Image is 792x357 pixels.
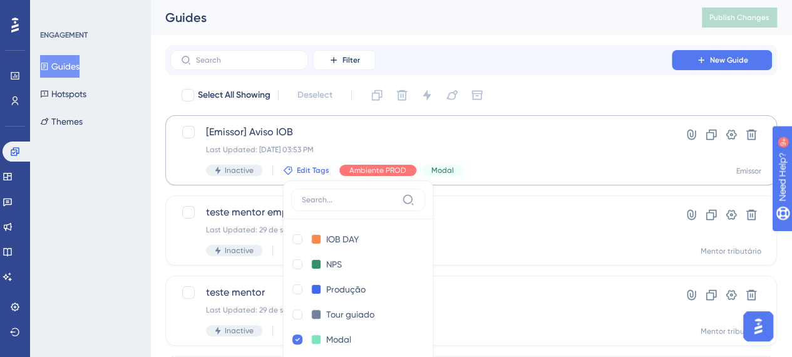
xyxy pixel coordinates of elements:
div: Mentor tributário [701,246,761,256]
input: New Tag [326,307,377,323]
div: Emissor [736,166,761,176]
button: Themes [40,110,83,133]
button: Hotspots [40,83,86,105]
span: Modal [431,165,454,175]
div: Last Updated: 29 de set. de 2025 02:43 PM [206,305,636,315]
input: Search [196,56,297,65]
button: New Guide [672,50,772,70]
button: Publish Changes [702,8,777,28]
input: New Tag [326,232,376,247]
button: Guides [40,55,80,78]
div: 9+ [85,6,93,16]
span: teste mentor empresa [206,205,636,220]
div: ENGAGEMENT [40,30,88,40]
input: New Tag [326,257,376,272]
iframe: UserGuiding AI Assistant Launcher [739,308,777,345]
span: Select All Showing [198,88,270,103]
span: Filter [342,55,360,65]
div: Last Updated: 29 de set. de 2025 02:42 PM [206,225,636,235]
span: Inactive [225,165,254,175]
button: Filter [313,50,376,70]
span: Publish Changes [709,13,769,23]
input: New Tag [326,332,376,348]
span: Ambiente PROD [349,165,406,175]
input: New Tag [326,282,376,297]
button: Edit Tags [283,165,329,175]
div: Mentor tributário [701,326,761,336]
span: [Emissor] Aviso IOB [206,125,636,140]
div: Last Updated: [DATE] 03:53 PM [206,145,636,155]
span: Need Help? [29,3,78,18]
span: Deselect [297,88,332,103]
span: Inactive [225,246,254,256]
input: Search... [302,195,397,205]
span: teste mentor [206,285,636,300]
button: Deselect [286,84,344,106]
span: New Guide [710,55,748,65]
div: Guides [165,9,671,26]
span: Edit Tags [297,165,329,175]
span: Inactive [225,326,254,336]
